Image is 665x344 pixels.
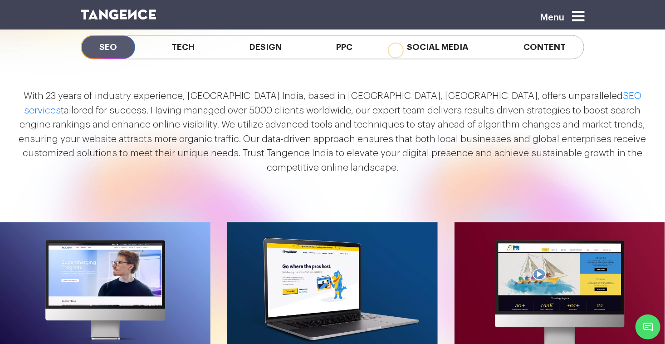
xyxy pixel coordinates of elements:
span: PPC [318,35,371,59]
img: logo SVG [81,10,156,20]
span: Tech [153,35,213,59]
span: Chat Widget [636,315,660,339]
span: Content [505,35,584,59]
span: Social Media [389,35,487,59]
p: With 23 years of industry experience, [GEOGRAPHIC_DATA] India, based in [GEOGRAPHIC_DATA], [GEOGR... [11,89,654,175]
a: SEO services [24,91,642,115]
span: SEO [81,35,135,59]
span: Design [231,35,300,59]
